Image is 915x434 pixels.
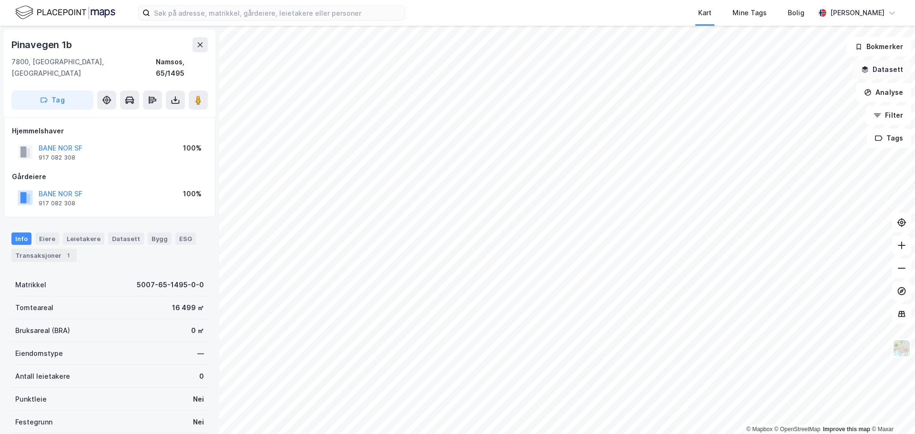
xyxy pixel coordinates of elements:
div: 5007-65-1495-0-0 [137,279,204,291]
div: 917 082 308 [39,154,75,161]
button: Datasett [853,60,911,79]
div: Antall leietakere [15,371,70,382]
button: Bokmerker [847,37,911,56]
div: 0 [199,371,204,382]
div: Matrikkel [15,279,46,291]
div: Eiendomstype [15,348,63,359]
div: [PERSON_NAME] [830,7,884,19]
div: Tomteareal [15,302,53,313]
div: Kontrollprogram for chat [867,388,915,434]
div: 1 [63,251,73,260]
button: Tags [867,129,911,148]
button: Analyse [856,83,911,102]
div: Bolig [788,7,804,19]
a: Mapbox [746,426,773,433]
div: Info [11,232,31,245]
a: Improve this map [823,426,870,433]
img: logo.f888ab2527a4732fd821a326f86c7f29.svg [15,4,115,21]
div: 100% [183,188,202,200]
div: Datasett [108,232,144,245]
div: Hjemmelshaver [12,125,207,137]
iframe: Chat Widget [867,388,915,434]
div: — [197,348,204,359]
div: Nei [193,416,204,428]
div: 16 499 ㎡ [172,302,204,313]
div: 7800, [GEOGRAPHIC_DATA], [GEOGRAPHIC_DATA] [11,56,156,79]
div: Kart [698,7,712,19]
input: Søk på adresse, matrikkel, gårdeiere, leietakere eller personer [150,6,405,20]
div: Eiere [35,232,59,245]
div: ESG [175,232,196,245]
button: Filter [865,106,911,125]
div: Festegrunn [15,416,52,428]
button: Tag [11,91,93,110]
div: Punktleie [15,394,47,405]
div: Mine Tags [732,7,767,19]
div: Gårdeiere [12,171,207,182]
div: Namsos, 65/1495 [156,56,208,79]
div: Transaksjoner [11,249,77,262]
a: OpenStreetMap [774,426,821,433]
div: Leietakere [63,232,104,245]
div: 917 082 308 [39,200,75,207]
div: Bygg [148,232,172,245]
div: 0 ㎡ [191,325,204,336]
div: Nei [193,394,204,405]
img: Z [893,339,911,357]
div: 100% [183,142,202,154]
div: Bruksareal (BRA) [15,325,70,336]
div: Pinavegen 1b [11,37,74,52]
